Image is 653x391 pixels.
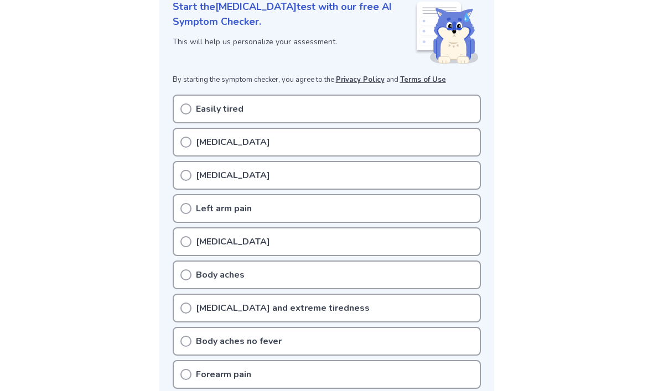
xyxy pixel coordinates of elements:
[196,335,282,348] p: Body aches no fever
[400,75,446,85] a: Terms of Use
[414,2,479,64] img: Shiba
[196,235,270,248] p: [MEDICAL_DATA]
[196,368,251,381] p: Forearm pain
[196,135,270,149] p: [MEDICAL_DATA]
[196,202,252,215] p: Left arm pain
[173,75,481,86] p: By starting the symptom checker, you agree to the and
[336,75,385,85] a: Privacy Policy
[196,102,243,116] p: Easily tired
[173,36,414,48] p: This will help us personalize your assessment.
[196,169,270,182] p: [MEDICAL_DATA]
[196,301,370,315] p: [MEDICAL_DATA] and extreme tiredness
[196,268,245,281] p: Body aches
